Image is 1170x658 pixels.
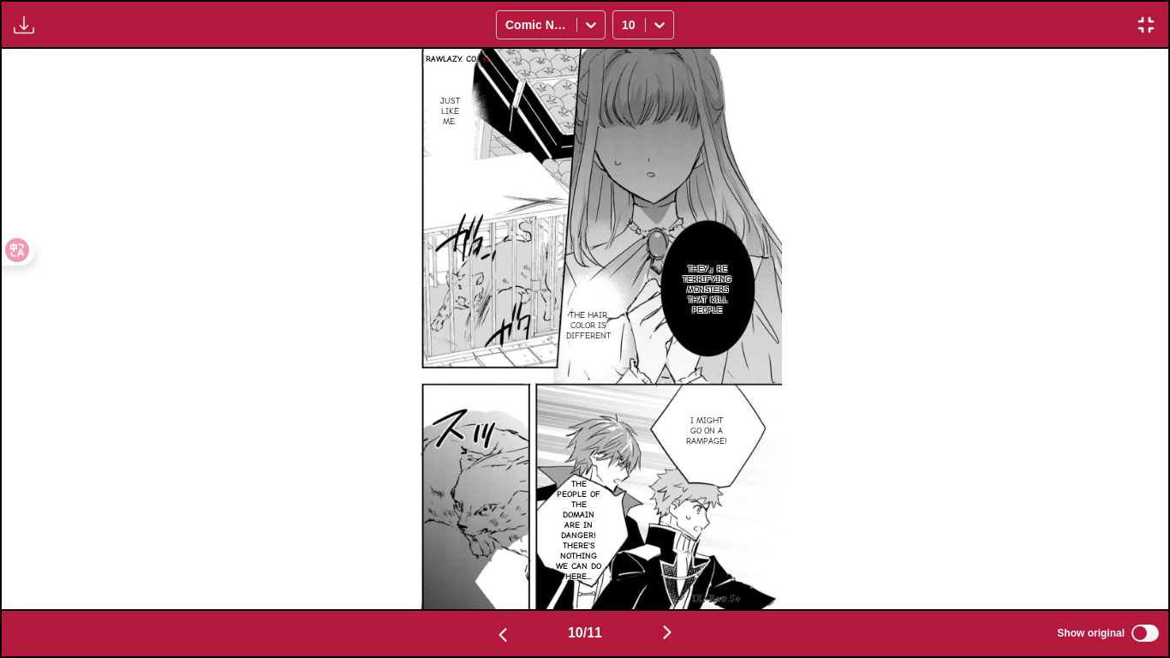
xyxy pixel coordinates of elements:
img: Previous page [492,625,513,645]
p: Just like me. [437,93,463,130]
p: I might go on a rampage! [683,412,730,450]
input: Show original [1131,625,1159,642]
p: The hair color is different [563,307,614,344]
span: Show original [1057,627,1125,639]
img: Next page [657,622,678,643]
p: RawLazy. Co. [422,51,481,68]
img: Manga Panel [388,49,781,608]
span: 10 / 11 [568,625,602,641]
p: They」re terrifying monsters that kill people [675,260,739,319]
img: Download translated images [14,15,34,35]
p: The people of the domain are in danger! There's nothing we can do here... [552,476,606,585]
